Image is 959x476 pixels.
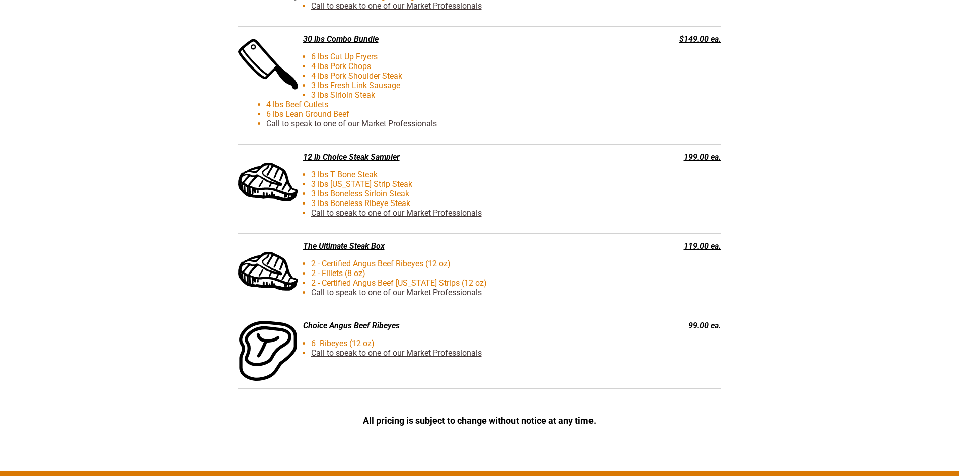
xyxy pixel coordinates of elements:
li: 3 lbs Fresh Link Sausage [266,81,628,90]
a: Call to speak to one of our Market Professionals [311,348,482,358]
li: 2 - Fillets (8 oz) [266,268,628,278]
span: All pricing is subject to change without notice at any time. [363,415,596,426]
li: 2 - Certified Angus Beef Ribeyes (12 oz) [266,259,628,268]
li: 2 - Certified Angus Beef [US_STATE] Strips (12 oz) [266,278,628,288]
div: 99.00 ea. [625,321,721,330]
li: 6 lbs Lean Ground Beef [266,109,628,119]
div: $149.00 ea. [625,34,721,44]
div: Choice Angus Beef Ribeyes [238,321,620,330]
li: 4 lbs Pork Chops [266,61,628,71]
li: 3 lbs Boneless Ribeye Steak [266,198,628,208]
li: 3 lbs Sirloin Steak [266,90,628,100]
li: 3 lbs T Bone Steak [266,170,628,179]
div: 199.00 ea. [625,152,721,162]
li: 3 lbs [US_STATE] Strip Steak [266,179,628,189]
li: 6 lbs Cut Up Fryers [266,52,628,61]
a: Call to speak to one of our Market Professionals [311,1,482,11]
a: Call to speak to one of our Market Professionals [311,288,482,297]
li: 4 lbs Beef Cutlets [266,100,628,109]
div: 119.00 ea. [625,241,721,251]
div: The Ultimate Steak Box [238,241,620,251]
div: 12 lb Choice Steak Sampler [238,152,620,162]
a: Call to speak to one of our Market Professionals [311,208,482,218]
div: 30 lbs Combo Bundle [238,34,620,44]
li: 4 lbs Pork Shoulder Steak [266,71,628,81]
a: Call to speak to one of our Market Professionals [266,119,437,128]
li: 6 Ribeyes (12 oz) [266,338,628,348]
li: 3 lbs Boneless Sirloin Steak [266,189,628,198]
